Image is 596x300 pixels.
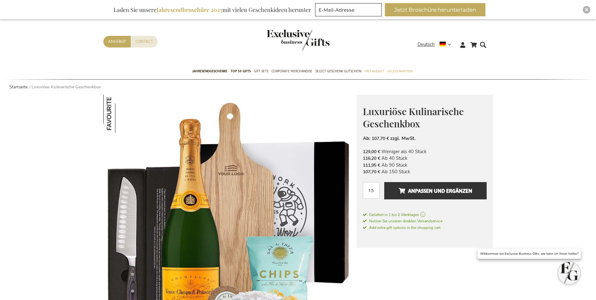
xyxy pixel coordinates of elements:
span: Nutzen Sie unseren direkten Versandservice [363,219,442,224]
span: 107,70 € [372,136,389,142]
input: E-Mail-Adresse [315,3,382,16]
span: 129,00 € [363,149,380,155]
a: Startseite [9,84,28,90]
span: Luxuriöse Kulinarische Geschenkbox [363,105,464,130]
span: 116,20 € [363,155,380,161]
li: Ab 40 Stück [363,155,487,162]
a: Angebot [103,36,131,47]
img: Close [585,8,588,12]
div: Laden Sie unsere mit vielen Geschenkideen herunter [111,3,314,16]
div: Deutsch [418,41,455,48]
a: Geliefert in 1 bis 2 Werktagen [363,212,487,218]
span: Anpassen und ergänzen [399,186,472,196]
span: Add extra gift options in the shopping cart [363,225,440,230]
span: Ab: [363,135,370,142]
li: Ab 90 Stück [363,162,487,169]
img: Luxuriöse Kulinarische Geschenkbox [103,95,141,133]
div: Close [583,6,590,14]
span: Gift Sets [254,68,268,75]
span: Corporate Merchandise [271,68,312,75]
form: marketing offers and promotions [315,3,384,18]
span: TOP 50 Gifts [231,68,251,75]
button: Anpassen und ergänzen [384,182,486,199]
li: Ab 150 Stück [363,169,487,175]
a: Nutzen Sie unseren direkten Versandservice [363,218,487,224]
span: 107,70 € [363,169,380,175]
img: Exclusive Business gifts logo [267,30,330,50]
button: Jetzt Broschüre herunterladen [385,3,485,16]
span: Pro Budget [364,68,384,75]
span: Jahresendgeschenke [192,68,227,75]
strong: Luxuriöse Kulinarische Geschenkbox [31,84,101,90]
span: Deutsch [418,41,435,48]
input: Menge [363,182,380,199]
a: Contact [131,36,158,47]
span: zzgl. MwSt. [390,135,416,142]
li: Weniger als 40 Stück [363,148,487,155]
span: 111,95 € [363,162,380,168]
b: Jahresendbroschüre 2025 [156,6,222,14]
span: Select Geschenk Gutschein [315,68,361,75]
a: store logo [267,30,298,50]
a: Add extra gift options in the shopping cart [363,224,487,231]
span: Gelegenheiten [387,68,412,75]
